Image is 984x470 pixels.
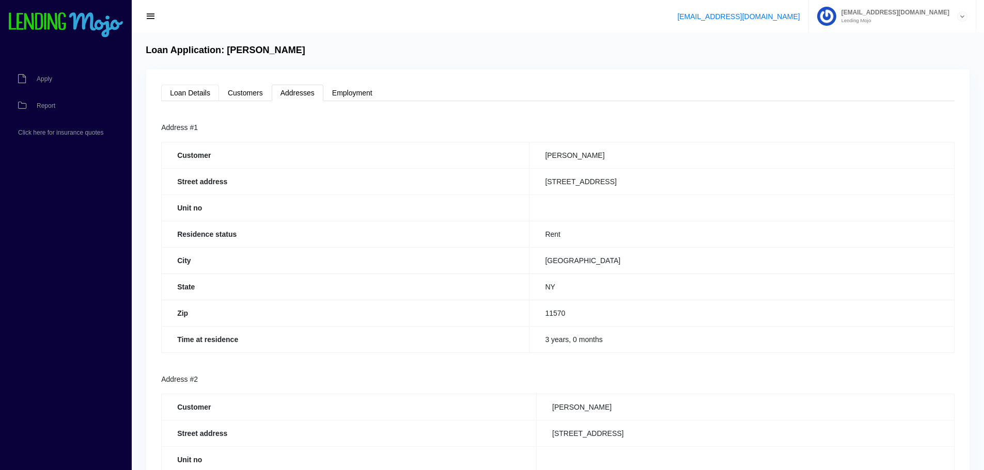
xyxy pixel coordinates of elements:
[817,7,836,26] img: Profile image
[529,221,954,247] td: Rent
[18,129,103,136] span: Click here for insurance quotes
[162,221,529,247] th: Residence status
[162,142,529,168] th: Customer
[537,420,955,446] td: [STREET_ADDRESS]
[537,394,955,420] td: [PERSON_NAME]
[836,18,949,23] small: Lending Mojo
[161,85,219,101] a: Loan Details
[161,374,955,386] div: Address #2
[162,273,529,300] th: State
[162,326,529,352] th: Time at residence
[529,300,954,326] td: 11570
[836,9,949,15] span: [EMAIL_ADDRESS][DOMAIN_NAME]
[677,12,800,21] a: [EMAIL_ADDRESS][DOMAIN_NAME]
[161,122,955,134] div: Address #1
[162,247,529,273] th: City
[162,168,529,195] th: Street address
[37,103,55,109] span: Report
[529,168,954,195] td: [STREET_ADDRESS]
[529,247,954,273] td: [GEOGRAPHIC_DATA]
[162,420,537,446] th: Street address
[219,85,272,101] a: Customers
[162,195,529,221] th: Unit no
[146,45,305,56] h4: Loan Application: [PERSON_NAME]
[323,85,381,101] a: Employment
[37,76,52,82] span: Apply
[529,142,954,168] td: [PERSON_NAME]
[8,12,124,38] img: logo-small.png
[162,394,537,420] th: Customer
[162,300,529,326] th: Zip
[529,273,954,300] td: NY
[529,326,954,352] td: 3 years, 0 months
[272,85,323,101] a: Addresses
